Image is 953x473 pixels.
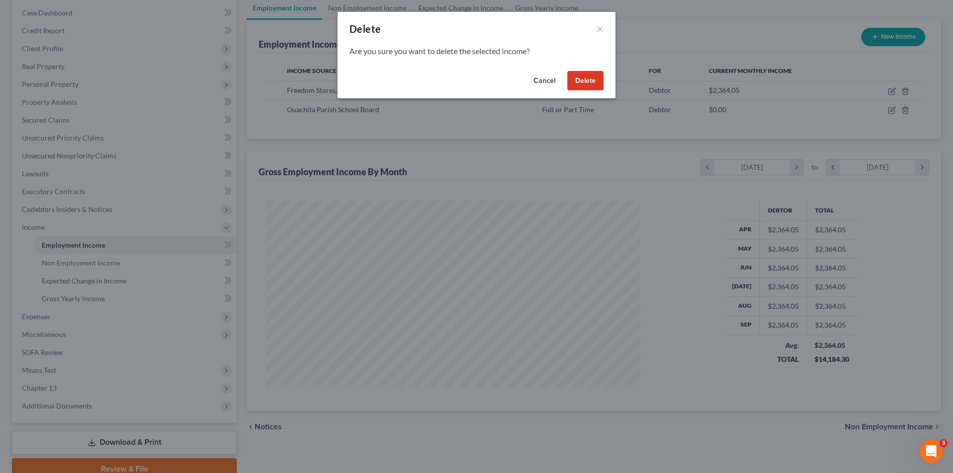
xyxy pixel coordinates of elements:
[919,439,943,463] iframe: Intercom live chat
[349,46,604,57] p: Are you sure you want to delete the selected income?
[567,71,604,91] button: Delete
[597,23,604,35] button: ×
[526,71,563,91] button: Cancel
[940,439,948,447] span: 3
[349,22,381,36] div: Delete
